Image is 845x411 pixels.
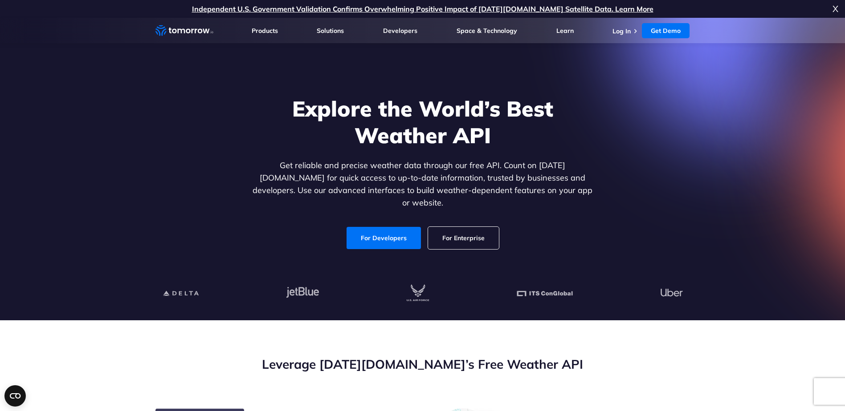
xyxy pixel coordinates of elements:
a: Developers [383,27,417,35]
h2: Leverage [DATE][DOMAIN_NAME]’s Free Weather API [155,356,690,373]
a: Log In [612,27,631,35]
p: Get reliable and precise weather data through our free API. Count on [DATE][DOMAIN_NAME] for quic... [251,159,595,209]
a: Space & Technology [457,27,517,35]
a: Learn [556,27,574,35]
h1: Explore the World’s Best Weather API [251,95,595,149]
button: Open CMP widget [4,385,26,407]
a: Home link [155,24,213,37]
a: Get Demo [642,23,690,38]
a: Independent U.S. Government Validation Confirms Overwhelming Positive Impact of [DATE][DOMAIN_NAM... [192,4,653,13]
a: Products [252,27,278,35]
a: Solutions [317,27,344,35]
a: For Developers [347,227,421,249]
a: For Enterprise [428,227,499,249]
